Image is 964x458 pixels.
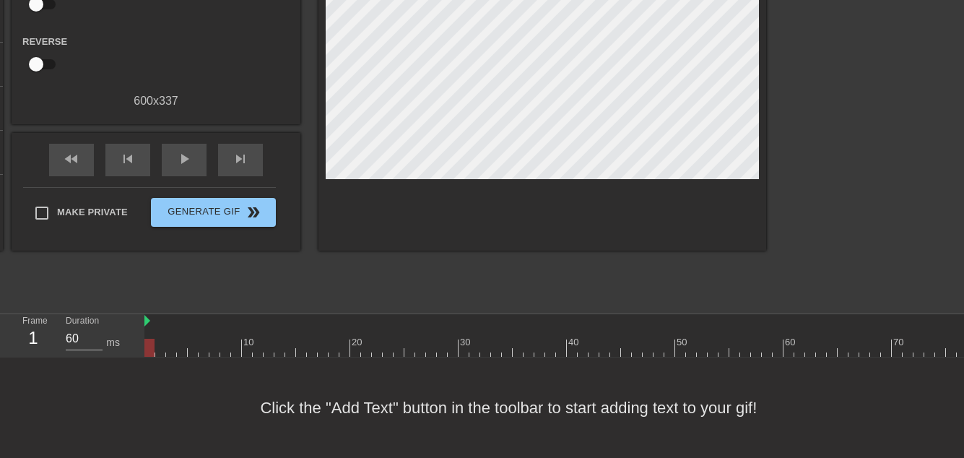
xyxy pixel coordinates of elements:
[151,198,276,227] button: Generate Gif
[568,335,581,350] div: 40
[893,335,906,350] div: 70
[22,35,67,49] label: Reverse
[106,335,120,350] div: ms
[63,150,80,168] span: fast_rewind
[243,335,256,350] div: 10
[22,325,44,351] div: 1
[245,204,262,221] span: double_arrow
[57,205,128,220] span: Make Private
[12,314,55,356] div: Frame
[232,150,249,168] span: skip_next
[460,335,473,350] div: 30
[119,150,136,168] span: skip_previous
[677,335,690,350] div: 50
[157,204,270,221] span: Generate Gif
[352,335,365,350] div: 20
[66,317,99,326] label: Duration
[175,150,193,168] span: play_arrow
[12,92,300,110] div: 600 x 337
[785,335,798,350] div: 60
